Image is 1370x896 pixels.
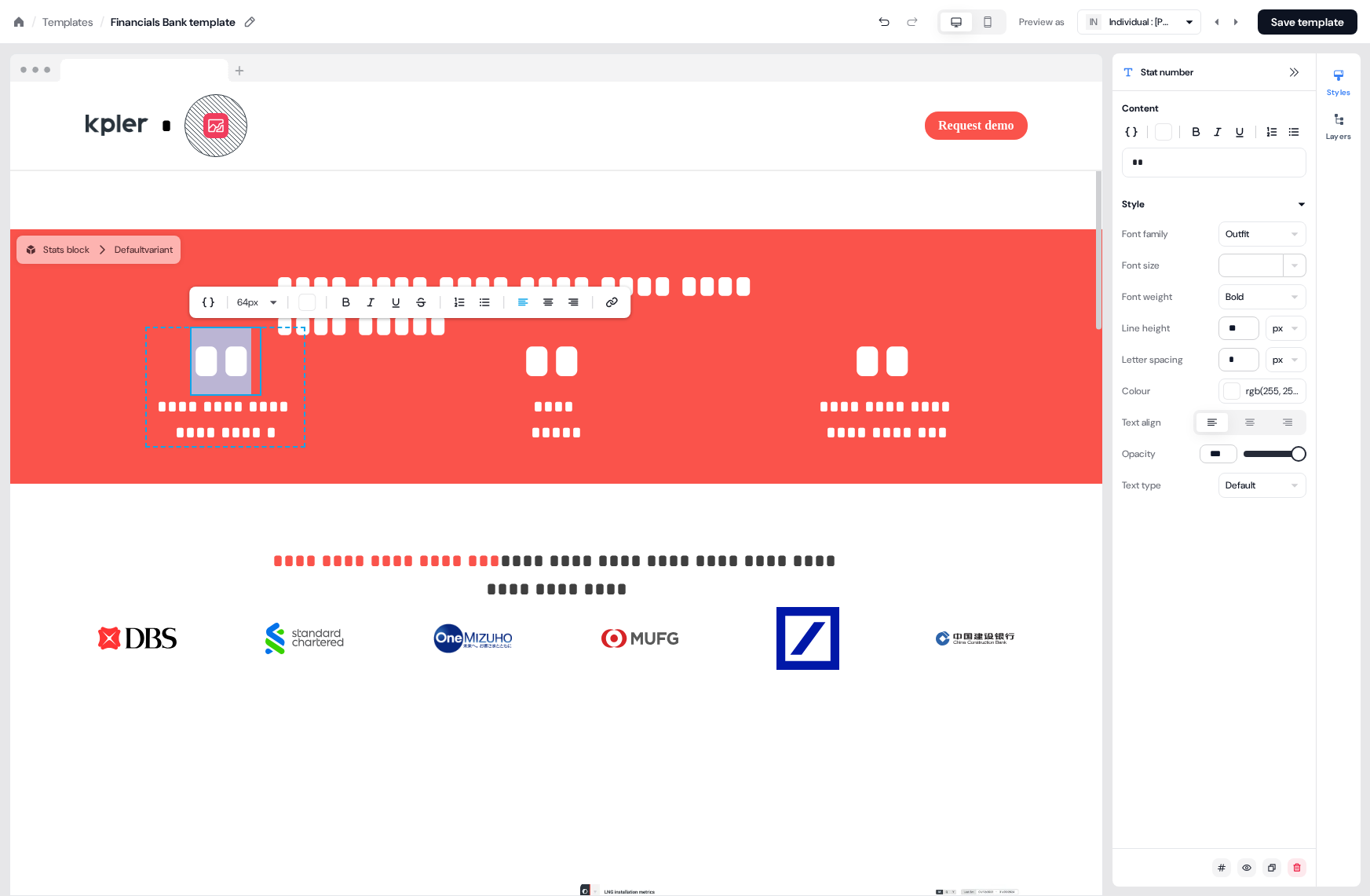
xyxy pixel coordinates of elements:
[1122,253,1160,278] div: Font size
[769,607,847,670] img: Image
[31,13,36,31] div: /
[111,14,236,30] div: Financials Bank template
[1109,14,1172,30] div: Individual : [PERSON_NAME]
[42,14,93,30] a: Templates
[1122,473,1161,498] div: Text type
[1090,14,1098,30] div: IN
[563,112,1028,140] div: Request demo
[231,293,269,312] button: 64px
[1122,316,1170,341] div: Line height
[1246,383,1301,399] span: rgb(255, 255, 255)
[1317,107,1361,141] button: Layers
[936,607,1014,670] img: Image
[1122,196,1306,212] button: Style
[100,13,104,31] div: /
[1226,477,1255,493] div: Default
[1226,226,1249,242] div: Outfit
[1141,64,1193,80] span: Stat number
[38,82,1075,170] div: *Request demo
[1122,284,1172,309] div: Font weight
[10,54,251,82] img: Browser topbar
[1122,196,1145,212] div: Style
[1218,379,1306,404] button: rgb(255, 255, 255)
[1273,320,1283,336] div: px
[98,607,177,670] img: Image
[1077,9,1201,35] button: INIndividual : [PERSON_NAME]
[24,242,90,258] div: Stats block
[601,607,679,670] img: Image
[237,294,258,310] span: 64 px
[1019,14,1065,30] div: Preview as
[1122,410,1161,435] div: Text align
[925,112,1027,140] button: Request demo
[1122,101,1159,116] div: Content
[265,607,344,670] img: Image
[115,242,173,258] div: Default variant
[1226,289,1244,305] div: Bold
[1317,63,1361,97] button: Styles
[1218,221,1306,247] button: Outfit
[1122,441,1156,466] div: Opacity
[1273,352,1283,368] div: px
[433,607,512,670] img: Image
[1122,379,1150,404] div: Colour
[1122,221,1168,247] div: Font family
[1122,347,1183,372] div: Letter spacing
[86,594,1028,682] div: ImageImageImageImageImageImage
[1258,9,1357,35] button: Save template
